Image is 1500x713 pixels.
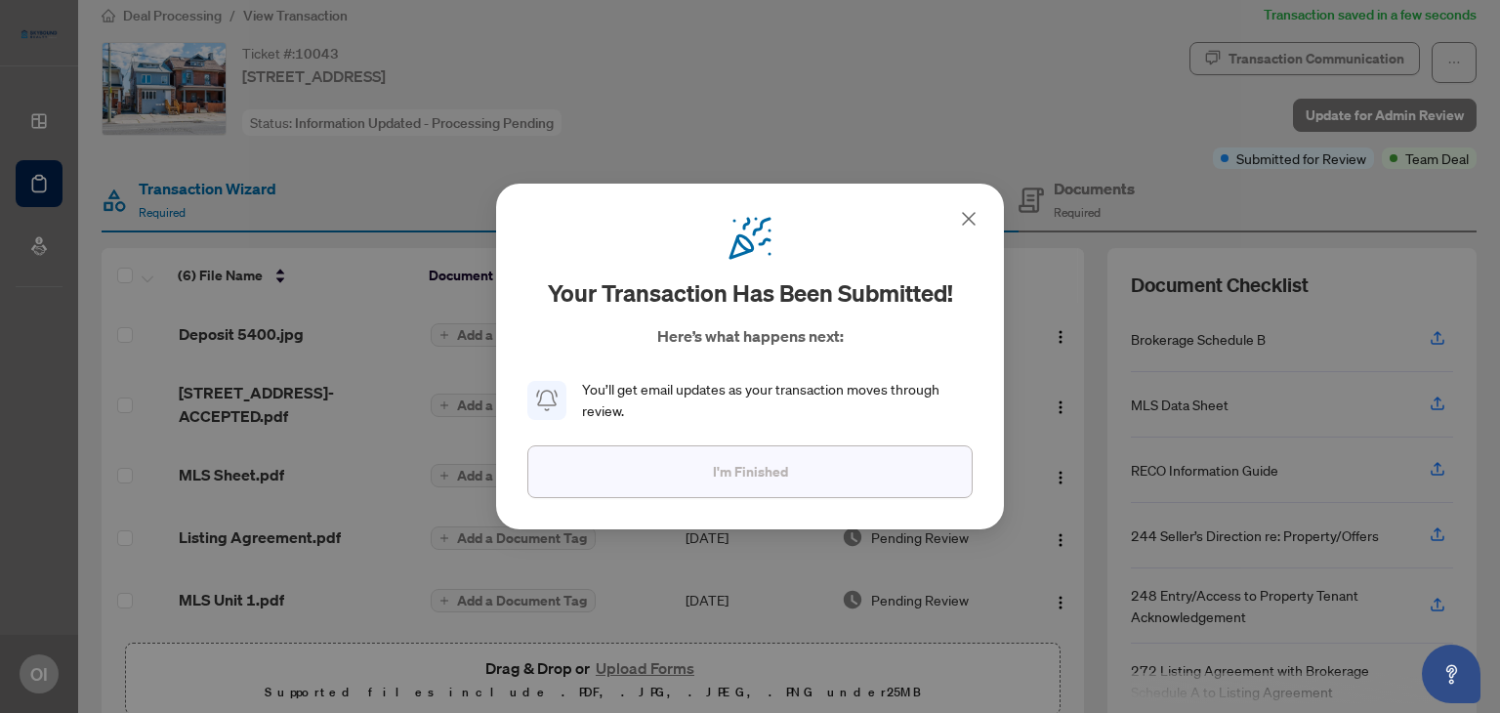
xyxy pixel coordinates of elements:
button: Open asap [1422,645,1480,703]
p: Here’s what happens next: [657,324,844,348]
span: I'm Finished [713,456,788,487]
button: I'm Finished [527,445,973,498]
div: You’ll get email updates as your transaction moves through review. [582,379,973,422]
h2: Your transaction has been submitted! [548,277,953,309]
